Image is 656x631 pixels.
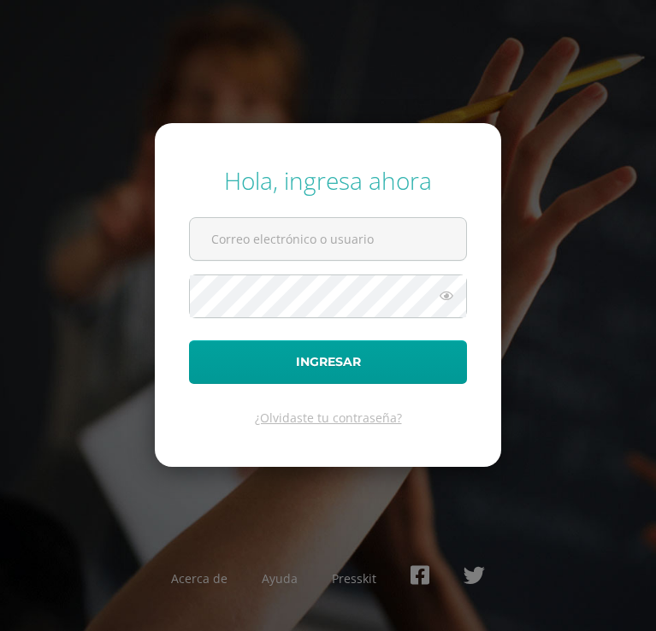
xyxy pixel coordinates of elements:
a: Presskit [332,570,376,587]
a: Ayuda [262,570,298,587]
div: Hola, ingresa ahora [189,164,467,197]
button: Ingresar [189,340,467,384]
a: ¿Olvidaste tu contraseña? [255,410,402,426]
input: Correo electrónico o usuario [190,218,466,260]
a: Acerca de [171,570,228,587]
